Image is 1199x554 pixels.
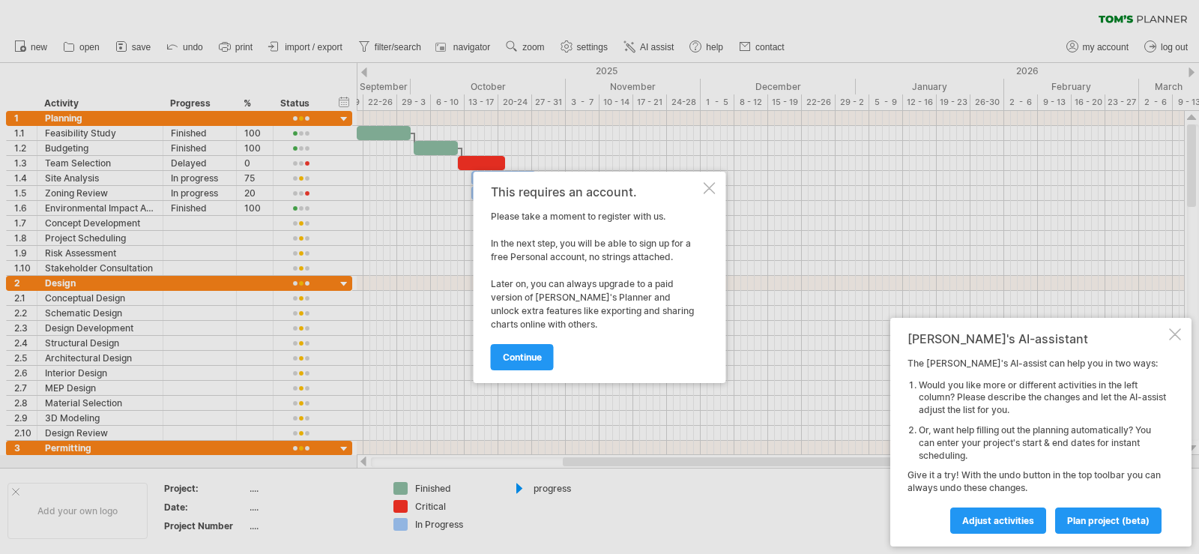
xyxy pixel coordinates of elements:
[907,358,1166,533] div: The [PERSON_NAME]'s AI-assist can help you in two ways: Give it a try! With the undo button in th...
[503,352,542,363] span: continue
[907,331,1166,346] div: [PERSON_NAME]'s AI-assistant
[950,508,1046,534] a: Adjust activities
[962,515,1034,526] span: Adjust activities
[491,185,701,370] div: Please take a moment to register with us. In the next step, you will be able to sign up for a fre...
[919,379,1166,417] li: Would you like more or different activities in the left column? Please describe the changes and l...
[1067,515,1150,526] span: plan project (beta)
[1055,508,1162,534] a: plan project (beta)
[491,344,554,370] a: continue
[491,185,701,199] div: This requires an account.
[919,424,1166,462] li: Or, want help filling out the planning automatically? You can enter your project's start & end da...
